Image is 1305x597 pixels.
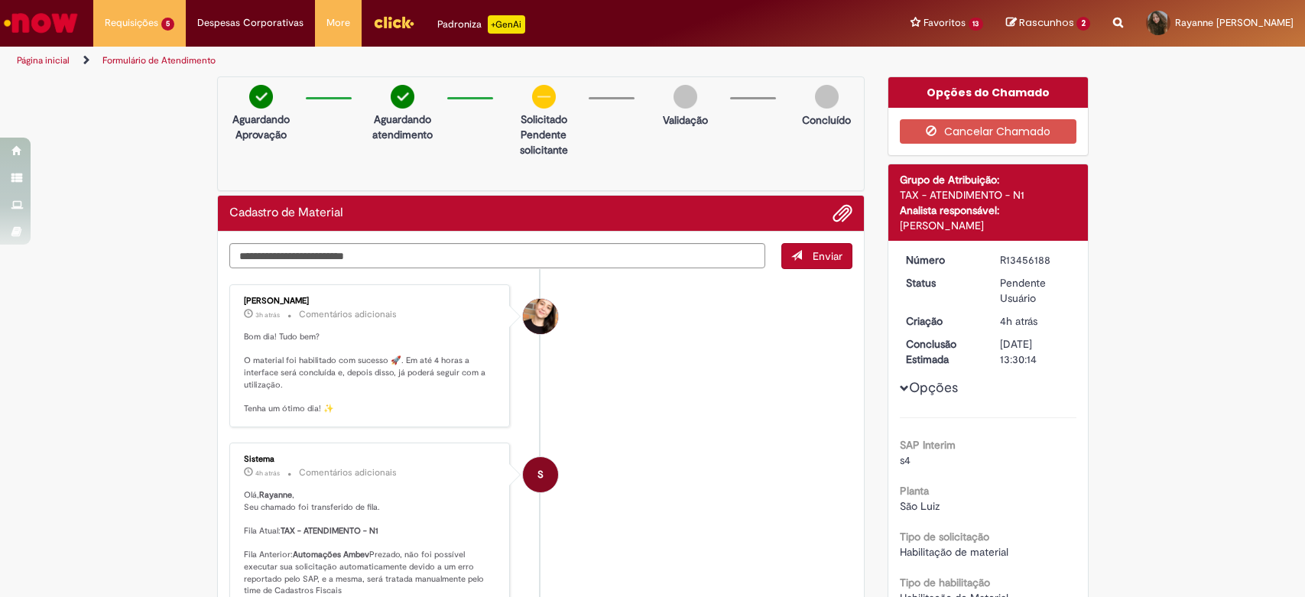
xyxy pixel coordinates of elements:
div: Opções do Chamado [888,77,1088,108]
span: More [326,15,350,31]
span: 4h atrás [255,469,280,478]
img: check-circle-green.png [391,85,414,109]
span: 13 [969,18,984,31]
span: Requisições [105,15,158,31]
time: 28/08/2025 09:30:19 [255,469,280,478]
span: 4h atrás [1000,314,1037,328]
div: Analista responsável: [900,203,1076,218]
p: Bom dia! Tudo bem? O material foi habilitado com sucesso 🚀. Em até 4 horas a interface será concl... [244,331,498,415]
a: Formulário de Atendimento [102,54,216,67]
div: Sabrina De Vasconcelos [523,299,558,334]
img: ServiceNow [2,8,80,38]
img: click_logo_yellow_360x200.png [373,11,414,34]
div: System [523,457,558,492]
a: Rascunhos [1006,16,1090,31]
dt: Criação [894,313,988,329]
time: 28/08/2025 09:30:07 [1000,314,1037,328]
div: 28/08/2025 09:30:07 [1000,313,1071,329]
b: SAP Interim [900,438,956,452]
div: [PERSON_NAME] [900,218,1076,233]
b: Tipo de solicitação [900,530,989,543]
span: Rascunhos [1019,15,1074,30]
span: S [537,456,544,493]
small: Comentários adicionais [299,466,397,479]
span: Rayanne [PERSON_NAME] [1175,16,1294,29]
b: Planta [900,484,929,498]
div: Pendente Usuário [1000,275,1071,306]
a: Página inicial [17,54,70,67]
button: Cancelar Chamado [900,119,1076,144]
dt: Conclusão Estimada [894,336,988,367]
p: Aguardando Aprovação [224,112,298,142]
img: check-circle-green.png [249,85,273,109]
p: Pendente solicitante [507,127,581,157]
b: Tipo de habilitação [900,576,990,589]
b: Automações Ambev [293,549,369,560]
b: TAX - ATENDIMENTO - N1 [281,525,378,537]
button: Enviar [781,243,852,269]
span: 2 [1076,17,1090,31]
button: Adicionar anexos [833,203,852,223]
div: TAX - ATENDIMENTO - N1 [900,187,1076,203]
time: 28/08/2025 10:23:01 [255,310,280,320]
small: Comentários adicionais [299,308,397,321]
p: Concluído [802,112,851,128]
p: Olá, , Seu chamado foi transferido de fila. Fila Atual: Fila Anterior: Prezado, não foi possível ... [244,489,498,597]
span: São Luiz [900,499,940,513]
span: Despesas Corporativas [197,15,304,31]
div: R13456188 [1000,252,1071,268]
div: [PERSON_NAME] [244,297,498,306]
img: img-circle-grey.png [815,85,839,109]
dt: Status [894,275,988,290]
b: Rayanne [259,489,292,501]
textarea: Digite sua mensagem aqui... [229,243,766,269]
h2: Cadastro de Material Histórico de tíquete [229,206,343,220]
span: Habilitação de material [900,545,1008,559]
span: 5 [161,18,174,31]
span: 3h atrás [255,310,280,320]
div: Padroniza [437,15,525,34]
span: Favoritos [924,15,966,31]
dt: Número [894,252,988,268]
p: Validação [663,112,708,128]
p: +GenAi [488,15,525,34]
span: Enviar [813,249,842,263]
p: Aguardando atendimento [365,112,440,142]
div: Sistema [244,455,498,464]
div: [DATE] 13:30:14 [1000,336,1071,367]
div: Grupo de Atribuição: [900,172,1076,187]
img: circle-minus.png [532,85,556,109]
ul: Trilhas de página [11,47,859,75]
p: Solicitado [507,112,581,127]
img: img-circle-grey.png [674,85,697,109]
span: s4 [900,453,911,467]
